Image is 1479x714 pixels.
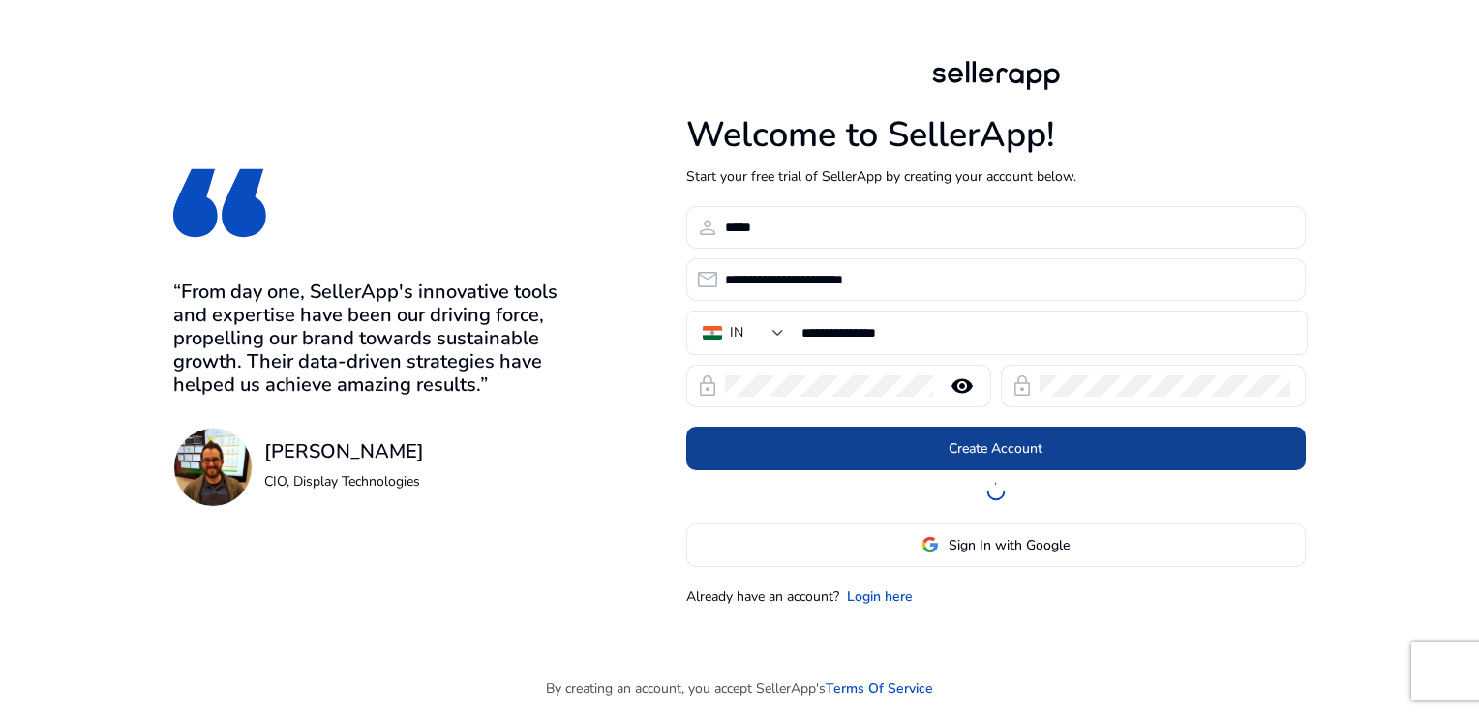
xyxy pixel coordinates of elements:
[264,471,424,491] p: CIO, Display Technologies
[826,678,933,699] a: Terms Of Service
[1011,374,1034,398] span: lock
[686,427,1306,470] button: Create Account
[949,535,1070,555] span: Sign In with Google
[696,216,719,239] span: person
[173,281,587,397] h3: “From day one, SellerApp's innovative tools and expertise have been our driving force, propelling...
[686,114,1306,156] h1: Welcome to SellerApp!
[730,322,743,343] div: IN
[686,166,1306,187] p: Start your free trial of SellerApp by creating your account below.
[939,374,985,398] mat-icon: remove_red_eye
[264,440,424,463] h3: [PERSON_NAME]
[686,586,839,607] p: Already have an account?
[696,374,719,398] span: lock
[921,536,939,553] img: google-logo.svg
[696,268,719,291] span: email
[949,438,1042,459] span: Create Account
[847,586,913,607] a: Login here
[686,523,1306,567] button: Sign In with Google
